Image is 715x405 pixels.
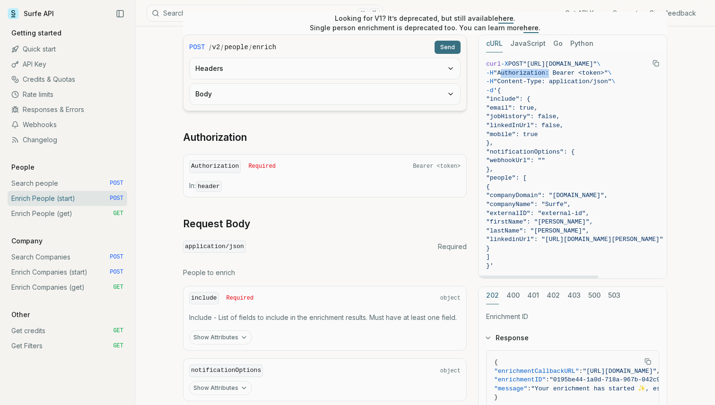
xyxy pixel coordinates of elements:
[189,381,252,395] button: Show Attributes
[189,43,205,52] span: POST
[570,35,593,52] button: Python
[8,191,127,206] a: Enrich People (start) POST
[8,280,127,295] a: Enrich Companies (get) GET
[189,330,252,345] button: Show Attributes
[649,9,696,18] a: Give feedback
[486,166,494,173] span: },
[588,287,601,304] button: 500
[486,95,531,103] span: "include": {
[486,60,501,68] span: curl
[8,72,127,87] a: Credits & Quotas
[438,242,467,251] span: Required
[494,359,498,366] span: {
[189,292,219,305] code: include
[8,87,127,102] a: Rate limits
[486,113,560,120] span: "jobHistory": false,
[494,385,527,392] span: "message"
[486,287,499,304] button: 202
[608,287,620,304] button: 503
[440,294,461,302] span: object
[113,7,127,21] button: Collapse Sidebar
[189,181,461,191] p: In:
[413,163,461,170] span: Bearer <token>
[486,236,663,243] span: "linkedinUrl": "[URL][DOMAIN_NAME][PERSON_NAME]"
[486,104,538,112] span: "email": true,
[486,148,575,155] span: "notificationOptions": {
[183,131,247,144] a: Authorization
[486,253,490,260] span: ]
[579,368,583,375] span: :
[501,60,508,68] span: -X
[486,227,589,234] span: "lastName": "[PERSON_NAME]",
[113,327,123,335] span: GET
[435,41,461,54] button: Send
[8,42,127,57] a: Quick start
[547,287,560,304] button: 402
[8,250,127,265] a: Search Companies POST
[486,201,571,208] span: "companyName": "Surfe",
[567,287,581,304] button: 403
[110,180,123,187] span: POST
[494,78,612,85] span: "Content-Type: application/json"
[486,210,589,217] span: "externalID": "external-id",
[113,342,123,350] span: GET
[486,174,527,181] span: "people": [
[8,323,127,338] a: Get credits GET
[597,60,601,68] span: \
[209,43,211,52] span: /
[486,183,490,190] span: {
[494,87,501,94] span: '{
[656,368,660,375] span: ,
[583,368,656,375] span: "[URL][DOMAIN_NAME]"
[565,9,602,18] a: Get API Key
[224,43,248,52] code: people
[486,312,659,321] p: Enrichment ID
[611,78,615,85] span: \
[486,192,608,199] span: "companyDomain": "[DOMAIN_NAME]",
[196,181,222,192] code: header
[494,69,608,77] span: "Authorization: Bearer <token>"
[527,287,539,304] button: 401
[8,236,46,246] p: Company
[8,206,127,221] a: Enrich People (get) GET
[486,218,593,225] span: "firstName": "[PERSON_NAME]",
[506,287,520,304] button: 400
[189,313,461,322] p: Include - List of fields to include in the enrichment results. Must have at least one field.
[486,35,503,52] button: cURL
[147,5,383,22] button: Search⌘K
[369,8,380,18] kbd: K
[508,60,523,68] span: POST
[183,217,250,231] a: Request Body
[110,253,123,261] span: POST
[189,160,241,173] code: Authorization
[110,268,123,276] span: POST
[8,102,127,117] a: Responses & Errors
[248,163,276,170] span: Required
[221,43,223,52] span: /
[523,60,597,68] span: "[URL][DOMAIN_NAME]"
[183,268,467,277] p: People to enrich
[479,326,667,350] button: Response
[8,176,127,191] a: Search people POST
[249,43,252,52] span: /
[310,14,541,33] p: Looking for V1? It’s deprecated, but still available . Single person enrichment is deprecated too...
[8,310,34,319] p: Other
[498,14,514,22] a: here
[113,284,123,291] span: GET
[486,69,494,77] span: -H
[613,9,638,18] a: Support
[486,157,545,164] span: "webhookUrl": ""
[8,338,127,353] a: Get Filters GET
[183,241,246,253] code: application/json
[494,394,498,401] span: }
[527,385,531,392] span: :
[8,7,54,21] a: Surfe API
[8,163,38,172] p: People
[641,354,655,369] button: Copy Text
[523,24,539,32] a: here
[553,35,563,52] button: Go
[549,376,689,383] span: "0195be44-1a0d-718a-967b-042c9d17ffd7"
[190,58,460,79] button: Headers
[608,69,611,77] span: \
[486,87,494,94] span: -d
